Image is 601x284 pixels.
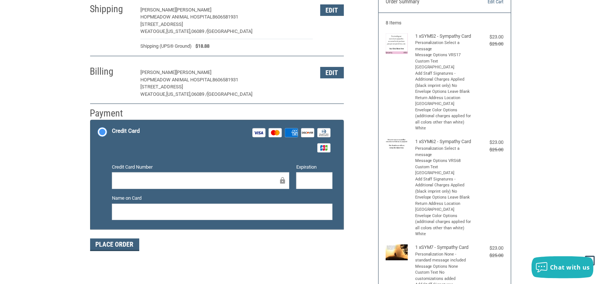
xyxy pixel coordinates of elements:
li: Message Options VRS68 [415,158,472,164]
li: Envelope Color Options (additional charges applied for all colors other than white) White [415,213,472,237]
span: Shipping (UPS® Ground) [140,43,192,50]
li: Custom Text [GEOGRAPHIC_DATA] [415,164,472,176]
button: Place Order [90,239,139,251]
li: Envelope Options Leave Blank [415,89,472,95]
span: [GEOGRAPHIC_DATA] [207,91,252,97]
li: Personalization Select a message [415,40,472,52]
label: Expiration [296,163,332,171]
h2: Shipping [90,3,133,15]
h2: Payment [90,107,133,119]
span: 8606581931 [212,14,238,20]
span: 06089 / [191,91,207,97]
h2: Billing [90,65,133,78]
span: Chat with us [550,263,590,271]
label: Name on Card [112,195,332,202]
button: Edit [320,67,344,78]
li: Add Staff Signatures - Additional Charges Applied (black imprint only) No [415,176,472,195]
div: $23.00 [474,33,503,41]
h3: 8 Items [386,20,503,26]
li: Envelope Color Options (additional charges applied for all colors other than white) White [415,107,472,132]
h4: 1 x SYM62 - Sympathy Card [415,139,472,145]
div: $23.00 [474,244,503,252]
div: $23.00 [474,139,503,146]
span: WEATOGUE, [140,28,166,34]
span: WEATOGUE, [140,91,166,97]
div: $25.00 [474,252,503,259]
li: Return Address Location [GEOGRAPHIC_DATA] [415,95,472,107]
span: 8606581931 [212,77,238,82]
div: $25.00 [474,146,503,153]
h4: 1 x SYM52 - Sympathy Card [415,33,472,39]
li: Custom Text [GEOGRAPHIC_DATA] [415,58,472,71]
span: [US_STATE], [166,28,191,34]
li: Envelope Options Leave Blank [415,195,472,201]
span: [PERSON_NAME] [140,70,176,75]
span: HOPMEADOW ANIMAL HOSPITAL [140,77,212,82]
li: Personalization None - standard message included [415,251,472,264]
span: [US_STATE], [166,91,191,97]
span: [STREET_ADDRESS] [140,84,183,89]
span: 06089 / [191,28,207,34]
span: [PERSON_NAME] [140,7,176,13]
li: Return Address Location [GEOGRAPHIC_DATA] [415,201,472,213]
button: Edit [320,4,344,16]
span: HOPMEADOW ANIMAL HOSPITAL [140,14,212,20]
h4: 1 x SYM7 - Sympathy Card [415,244,472,250]
span: [PERSON_NAME] [176,70,211,75]
span: $18.88 [192,43,209,50]
button: Chat with us [532,256,594,278]
li: Personalization Select a message [415,146,472,158]
span: [STREET_ADDRESS] [140,21,183,27]
li: Add Staff Signatures - Additional Charges Applied (black imprint only) No [415,71,472,89]
span: [GEOGRAPHIC_DATA] [207,28,252,34]
span: [PERSON_NAME] [176,7,211,13]
div: $25.00 [474,40,503,48]
label: Credit Card Number [112,163,289,171]
li: Message Options None [415,264,472,270]
li: Custom Text No customizations added [415,270,472,282]
li: Message Options VRS17 [415,52,472,58]
div: Credit Card [112,125,140,137]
